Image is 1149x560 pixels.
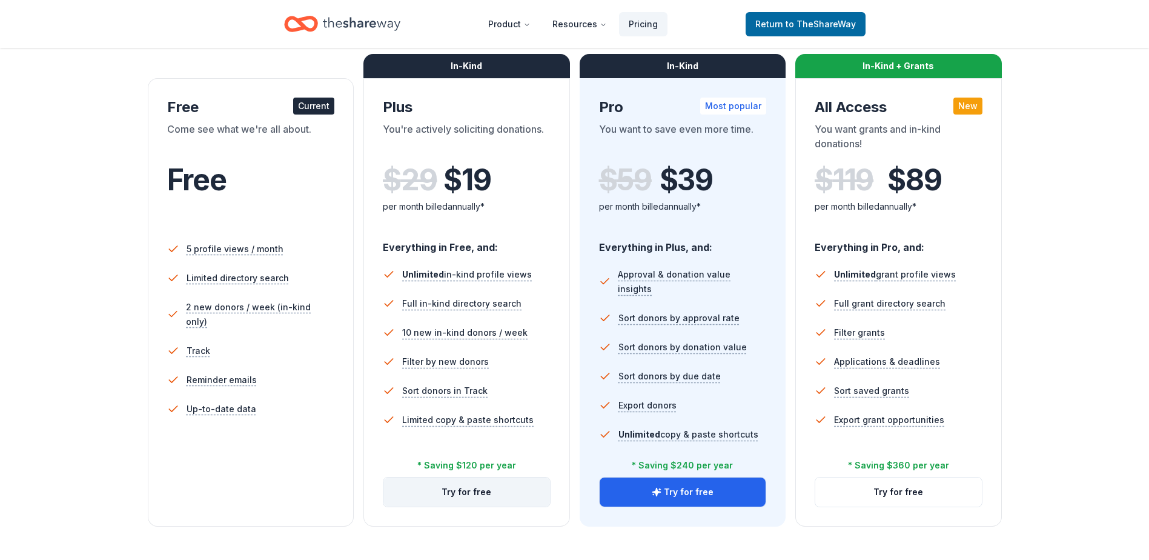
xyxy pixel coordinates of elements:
span: 2 new donors / week (in-kind only) [186,300,334,329]
button: Product [478,12,540,36]
span: Return [755,17,856,32]
span: $ 89 [887,163,941,197]
div: * Saving $120 per year [417,458,516,473]
span: Export grant opportunities [834,413,944,427]
span: Unlimited [618,429,660,439]
span: Filter grants [834,325,885,340]
div: Most popular [700,98,766,115]
nav: Main [478,10,667,38]
button: Try for free [815,478,982,507]
span: Full grant directory search [834,296,945,311]
span: Free [167,162,227,198]
span: Full in-kind directory search [402,296,522,311]
span: Track [187,344,210,358]
span: Unlimited [834,269,876,279]
button: Resources [543,12,617,36]
div: per month billed annually* [599,199,767,214]
span: Export donors [618,398,677,413]
button: Try for free [600,478,766,507]
div: Everything in Plus, and: [599,230,767,255]
div: All Access [815,98,982,117]
div: per month billed annually* [383,199,551,214]
span: grant profile views [834,269,956,279]
div: You want grants and in-kind donations! [815,122,982,156]
span: Sort donors by due date [618,369,721,384]
div: In-Kind [363,54,570,78]
span: Reminder emails [187,373,257,387]
div: per month billed annually* [815,199,982,214]
span: copy & paste shortcuts [618,429,758,439]
span: in-kind profile views [402,269,532,279]
span: Filter by new donors [402,355,489,369]
button: Try for free [383,478,550,507]
div: Pro [599,98,767,117]
span: 5 profile views / month [187,242,283,256]
span: Unlimited [402,269,444,279]
div: Current [293,98,334,115]
span: Approval & donation value insights [618,267,766,296]
span: Up-to-date data [187,402,256,416]
span: Applications & deadlines [834,355,940,369]
div: Plus [383,98,551,117]
div: You're actively soliciting donations. [383,122,551,156]
div: Everything in Pro, and: [815,230,982,255]
a: Returnto TheShareWay [746,12,866,36]
div: New [953,98,982,115]
div: * Saving $360 per year [848,458,949,473]
span: Sort donors by approval rate [618,311,740,325]
div: Everything in Free, and: [383,230,551,255]
span: Sort donors by donation value [618,340,747,355]
div: Free [167,98,335,117]
span: Limited directory search [187,271,289,285]
div: You want to save even more time. [599,122,767,156]
span: $ 19 [443,163,491,197]
div: Come see what we're all about. [167,122,335,156]
span: 10 new in-kind donors / week [402,325,528,340]
span: Sort donors in Track [402,384,488,398]
div: In-Kind + Grants [795,54,1002,78]
span: Limited copy & paste shortcuts [402,413,534,427]
div: * Saving $240 per year [632,458,733,473]
a: Home [284,10,400,38]
span: $ 39 [660,163,713,197]
div: In-Kind [580,54,786,78]
span: to TheShareWay [786,19,856,29]
span: Sort saved grants [834,384,909,398]
a: Pricing [619,12,667,36]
